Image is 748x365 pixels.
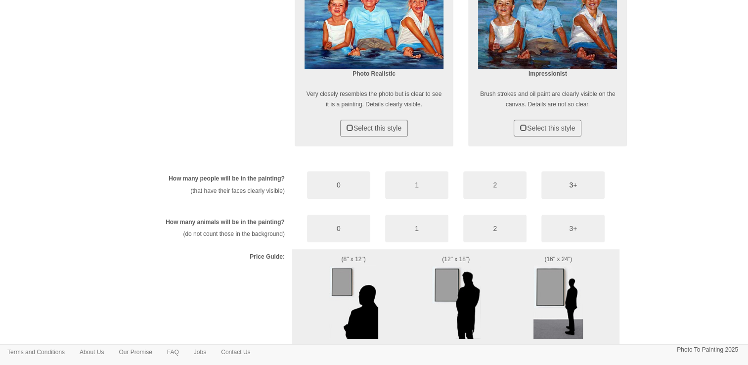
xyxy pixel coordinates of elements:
label: How many people will be in the painting? [169,175,285,183]
p: (that have their faces clearly visible) [136,186,285,196]
button: Select this style [340,120,408,137]
button: Select this style [514,120,581,137]
p: Brush strokes and oil paint are clearly visible on the canvas. Details are not so clear. [478,89,617,110]
button: 1 [385,171,448,199]
a: About Us [72,345,111,360]
p: Impressionist [478,69,617,79]
button: 2 [463,215,527,242]
button: 0 [307,215,370,242]
button: 0 [307,171,370,199]
img: Example size of a large painting [533,265,583,339]
a: Our Promise [111,345,159,360]
p: (do not count those in the background) [136,229,285,239]
p: (12" x 18") [422,254,489,265]
p: Photo Realistic [305,69,443,79]
a: Contact Us [214,345,258,360]
button: 3+ [541,215,605,242]
a: Jobs [186,345,214,360]
img: Example size of a Midi painting [431,265,481,339]
p: (8" x 12") [300,254,408,265]
a: FAQ [160,345,186,360]
p: Photo To Painting 2025 [677,345,738,355]
button: 3+ [541,171,605,199]
p: (16" x 24") [504,254,613,265]
button: 2 [463,171,527,199]
label: How many animals will be in the painting? [166,218,285,227]
button: 1 [385,215,448,242]
p: Very closely resembles the photo but is clear to see it is a painting. Details clearly visible. [305,89,443,110]
label: Price Guide: [250,253,285,261]
img: Example size of a small painting [329,265,378,339]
